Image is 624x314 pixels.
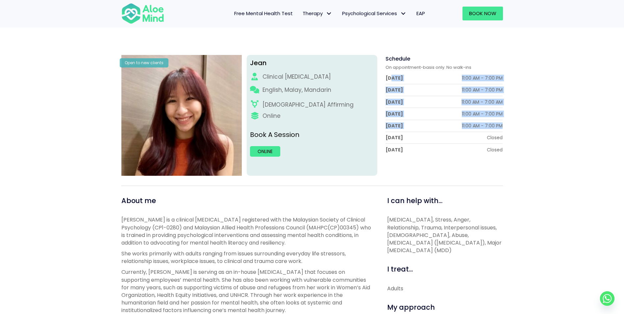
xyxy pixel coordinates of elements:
span: Therapy: submenu [324,9,334,18]
a: EAP [412,7,430,20]
div: 11:00 AM - 7:00 PM [462,75,503,81]
img: Jean-300×300 [121,55,242,176]
div: Adults [387,285,503,292]
a: Free Mental Health Test [229,7,298,20]
span: Psychological Services [342,10,407,17]
div: Jean [250,58,374,68]
a: Whatsapp [600,291,614,306]
div: [DATE] [386,75,403,81]
span: Schedule [386,55,410,63]
div: 11:00 AM - 7:00 PM [462,122,503,129]
p: [MEDICAL_DATA], Stress, Anger, Relationship, Trauma, Interpersonal issues, [DEMOGRAPHIC_DATA], Ab... [387,216,503,254]
span: Therapy [303,10,332,17]
div: [DATE] [386,87,403,93]
img: Aloe mind Logo [121,3,164,24]
a: Book Now [462,7,503,20]
span: Free Mental Health Test [234,10,293,17]
span: Psychological Services: submenu [399,9,408,18]
div: 11:00 AM - 7:00 AM [462,99,503,105]
a: TherapyTherapy: submenu [298,7,337,20]
span: My approach [387,302,435,312]
div: Open to new clients [120,58,168,67]
div: 11:00 AM - 7:00 PM [462,87,503,93]
a: Psychological ServicesPsychological Services: submenu [337,7,412,20]
p: [PERSON_NAME] is a clinical [MEDICAL_DATA] registered with the Malaysian Society of Clinical Psyc... [121,216,372,247]
div: Closed [487,134,503,141]
div: [DATE] [386,146,403,153]
p: Book A Session [250,130,374,140]
div: Online [262,112,281,120]
span: EAP [416,10,425,17]
div: Clinical [MEDICAL_DATA] [262,73,331,81]
div: [DATE] [386,111,403,117]
span: Book Now [469,10,496,17]
span: On appointment-basis only. No walk-ins [386,64,471,70]
p: She works primarily with adults ranging from issues surrounding everyday life stressors, relation... [121,250,372,265]
span: I can help with... [387,196,442,205]
p: English, Malay, Mandarin [262,86,331,94]
a: Online [250,146,280,157]
div: [DATE] [386,134,403,141]
div: [DATE] [386,122,403,129]
div: 11:00 AM - 7:00 PM [462,111,503,117]
span: About me [121,196,156,205]
div: Closed [487,146,503,153]
p: Currently, [PERSON_NAME] is serving as an in-house [MEDICAL_DATA] that focuses on supporting empl... [121,268,372,314]
nav: Menu [173,7,430,20]
span: I treat... [387,264,413,274]
div: [DATE] [386,99,403,105]
div: [DEMOGRAPHIC_DATA] Affirming [262,101,354,109]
